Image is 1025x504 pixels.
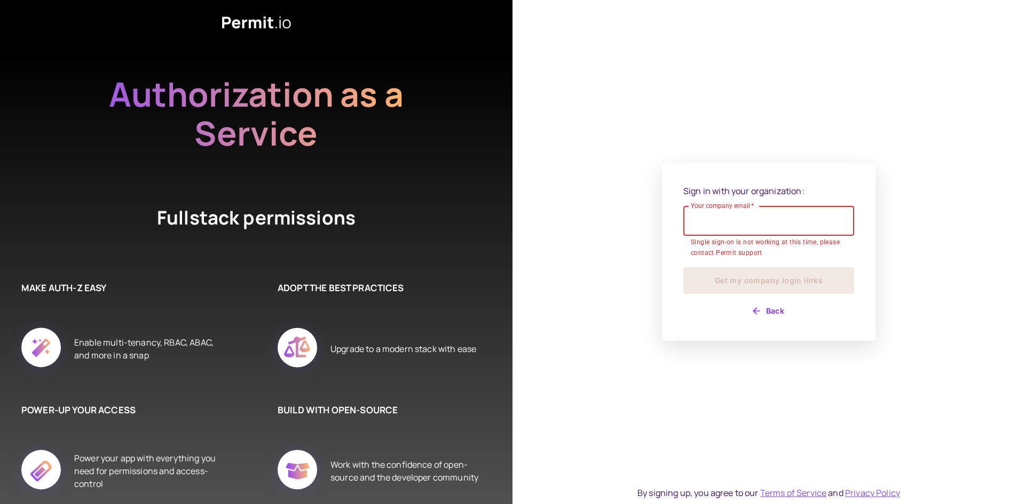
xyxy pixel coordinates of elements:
[21,281,224,295] h6: MAKE AUTH-Z EASY
[760,487,826,499] a: Terms of Service
[21,403,224,417] h6: POWER-UP YOUR ACCESS
[75,75,438,153] h2: Authorization as a Service
[278,403,480,417] h6: BUILD WITH OPEN-SOURCE
[683,185,854,197] p: Sign in with your organization:
[691,237,847,259] p: Single sign-on is not working at this time, please contact Permit support
[74,438,224,504] div: Power your app with everything you need for permissions and access-control
[637,486,900,499] div: By signing up, you agree to our and
[683,267,854,294] button: Get my company login links
[74,316,224,382] div: Enable multi-tenancy, RBAC, ABAC, and more in a snap
[330,316,476,382] div: Upgrade to a modern stack with ease
[683,302,854,319] button: Back
[278,281,480,295] h6: ADOPT THE BEST PRACTICES
[330,438,480,504] div: Work with the confidence of open-source and the developer community
[691,201,754,210] label: Your company email
[845,487,900,499] a: Privacy Policy
[117,205,395,238] h4: Fullstack permissions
